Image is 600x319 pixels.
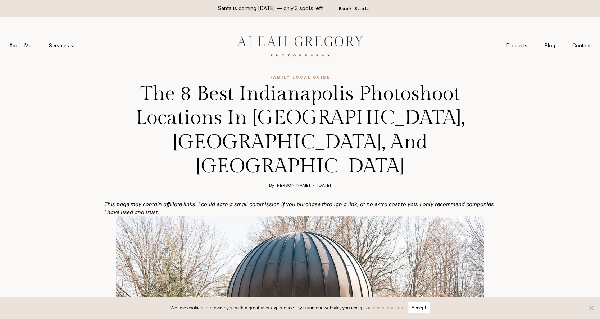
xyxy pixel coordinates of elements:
a: Local Guide [292,75,330,79]
a: Contact [564,39,599,52]
nav: Secondary [498,39,599,52]
nav: Primary [1,39,83,52]
a: Products [498,39,536,52]
button: Accept [408,302,429,313]
span: Services [49,42,74,49]
a: About Me [1,39,40,52]
a: Services [40,39,83,52]
h1: The 8 Best Indianapolis Photoshoot Locations in [GEOGRAPHIC_DATA], [GEOGRAPHIC_DATA], and [GEOGRA... [104,82,496,179]
time: [DATE] [317,182,331,189]
span: No [587,304,595,311]
a: Family [270,75,290,79]
a: [PERSON_NAME] [276,183,310,188]
span: | [270,75,330,79]
p: Santa is coming [DATE] — only 3 spots left! [218,4,324,12]
em: This page may contain affiliate links. I could earn a small commission if you purchase through a ... [104,201,494,216]
a: Blog [536,39,564,52]
a: use of cookies [373,305,403,310]
span: By [269,182,274,189]
span: We use cookies to provide you with a great user experience. By using our website, you accept our . [170,304,404,311]
img: aleah gregory logo [219,31,381,61]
